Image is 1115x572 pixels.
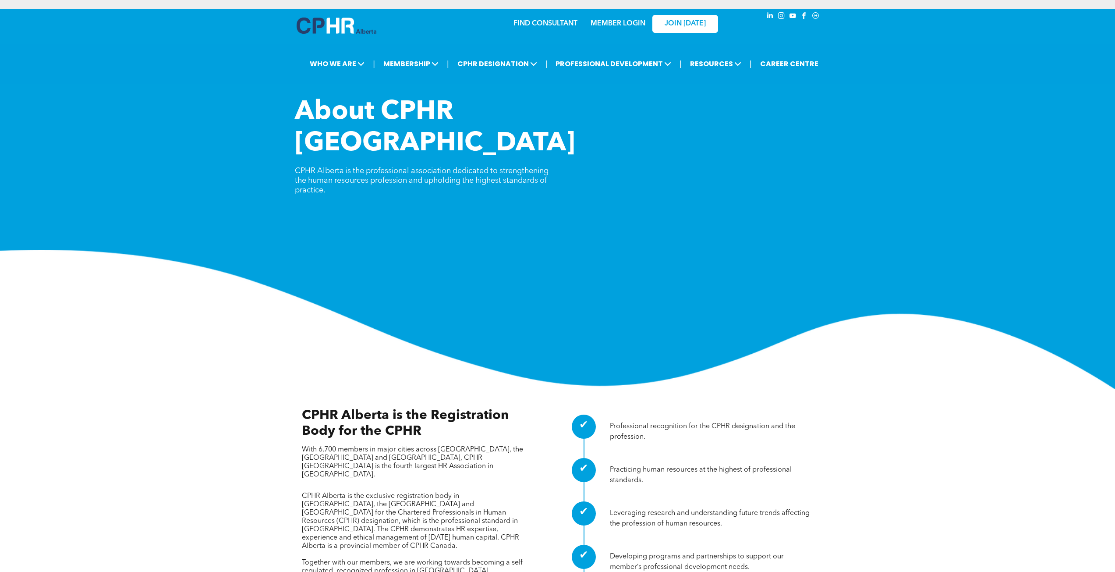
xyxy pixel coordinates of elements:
[591,20,645,27] a: MEMBER LOGIN
[447,55,449,73] li: |
[572,415,596,439] div: ✔
[811,11,821,23] a: Social network
[750,55,752,73] li: |
[297,18,376,34] img: A blue and white logo for cp alberta
[665,20,706,28] span: JOIN [DATE]
[302,409,509,438] span: CPHR Alberta is the Registration Body for the CPHR
[307,56,367,72] span: WHO WE ARE
[302,446,523,478] span: With 6,700 members in major cities across [GEOGRAPHIC_DATA], the [GEOGRAPHIC_DATA] and [GEOGRAPHI...
[455,56,540,72] span: CPHR DESIGNATION
[572,501,596,526] div: ✔
[610,508,814,529] p: Leveraging research and understanding future trends affecting the profession of human resources.
[788,11,798,23] a: youtube
[687,56,744,72] span: RESOURCES
[610,421,814,442] p: Professional recognition for the CPHR designation and the profession.
[652,15,718,33] a: JOIN [DATE]
[757,56,821,72] a: CAREER CENTRE
[373,55,375,73] li: |
[800,11,809,23] a: facebook
[572,545,596,569] div: ✔
[295,167,549,194] span: CPHR Alberta is the professional association dedicated to strengthening the human resources profe...
[553,56,674,72] span: PROFESSIONAL DEVELOPMENT
[680,55,682,73] li: |
[302,493,519,550] span: CPHR Alberta is the exclusive registration body in [GEOGRAPHIC_DATA], the [GEOGRAPHIC_DATA] and [...
[777,11,786,23] a: instagram
[545,55,548,73] li: |
[765,11,775,23] a: linkedin
[513,20,577,27] a: FIND CONSULTANT
[572,458,596,482] div: ✔
[381,56,441,72] span: MEMBERSHIP
[295,99,575,157] span: About CPHR [GEOGRAPHIC_DATA]
[610,465,814,486] p: Practicing human resources at the highest of professional standards.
